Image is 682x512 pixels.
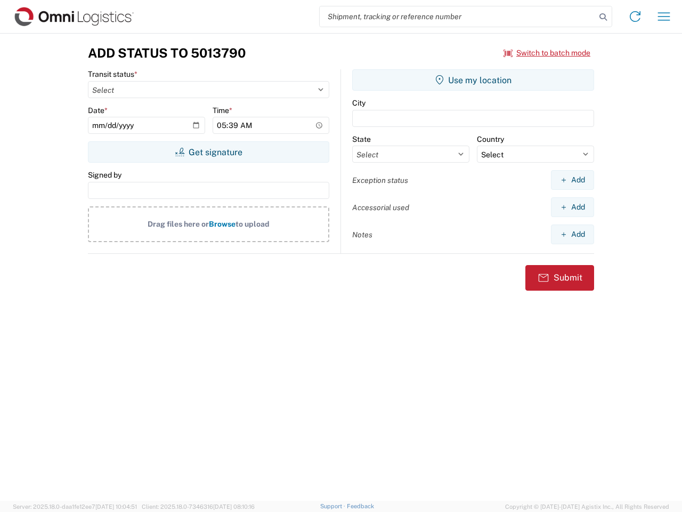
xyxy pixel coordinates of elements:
[88,141,329,163] button: Get signature
[504,44,590,62] button: Switch to batch mode
[95,503,137,510] span: [DATE] 10:04:51
[213,106,232,115] label: Time
[88,106,108,115] label: Date
[352,175,408,185] label: Exception status
[551,225,594,244] button: Add
[209,220,236,228] span: Browse
[88,45,246,61] h3: Add Status to 5013790
[352,69,594,91] button: Use my location
[88,170,121,180] label: Signed by
[347,503,374,509] a: Feedback
[525,265,594,291] button: Submit
[320,6,596,27] input: Shipment, tracking or reference number
[505,502,669,511] span: Copyright © [DATE]-[DATE] Agistix Inc., All Rights Reserved
[352,230,372,239] label: Notes
[551,170,594,190] button: Add
[88,69,137,79] label: Transit status
[142,503,255,510] span: Client: 2025.18.0-7346316
[213,503,255,510] span: [DATE] 08:10:16
[551,197,594,217] button: Add
[236,220,270,228] span: to upload
[13,503,137,510] span: Server: 2025.18.0-daa1fe12ee7
[477,134,504,144] label: Country
[352,134,371,144] label: State
[148,220,209,228] span: Drag files here or
[352,203,409,212] label: Accessorial used
[352,98,366,108] label: City
[320,503,347,509] a: Support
